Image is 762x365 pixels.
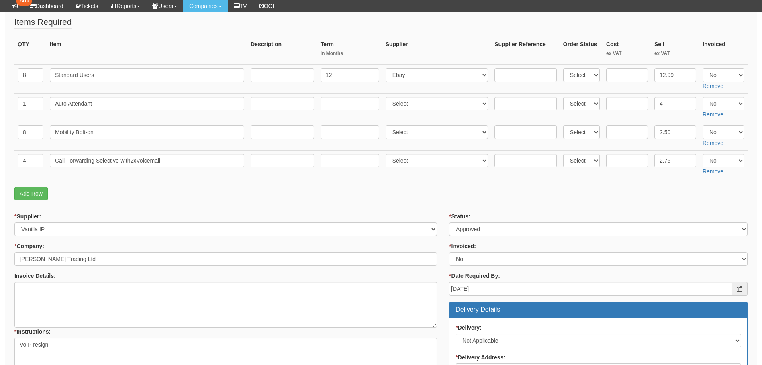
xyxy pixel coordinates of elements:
label: Invoiced: [449,242,476,250]
th: Supplier Reference [491,37,560,65]
th: QTY [14,37,47,65]
small: ex VAT [606,50,648,57]
a: Remove [703,168,723,175]
th: Description [247,37,317,65]
a: Add Row [14,187,48,200]
th: Invoiced [699,37,748,65]
a: Remove [703,140,723,146]
label: Date Required By: [449,272,500,280]
th: Order Status [560,37,603,65]
th: Item [47,37,247,65]
label: Delivery Address: [456,353,505,361]
small: In Months [321,50,379,57]
label: Invoice Details: [14,272,56,280]
label: Instructions: [14,328,51,336]
th: Sell [651,37,699,65]
label: Status: [449,212,470,220]
a: Remove [703,111,723,118]
h3: Delivery Details [456,306,741,313]
th: Cost [603,37,651,65]
small: ex VAT [654,50,696,57]
label: Company: [14,242,44,250]
label: Supplier: [14,212,41,220]
a: Remove [703,83,723,89]
th: Term [317,37,382,65]
label: Delivery: [456,324,482,332]
th: Supplier [382,37,492,65]
legend: Items Required [14,16,72,29]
